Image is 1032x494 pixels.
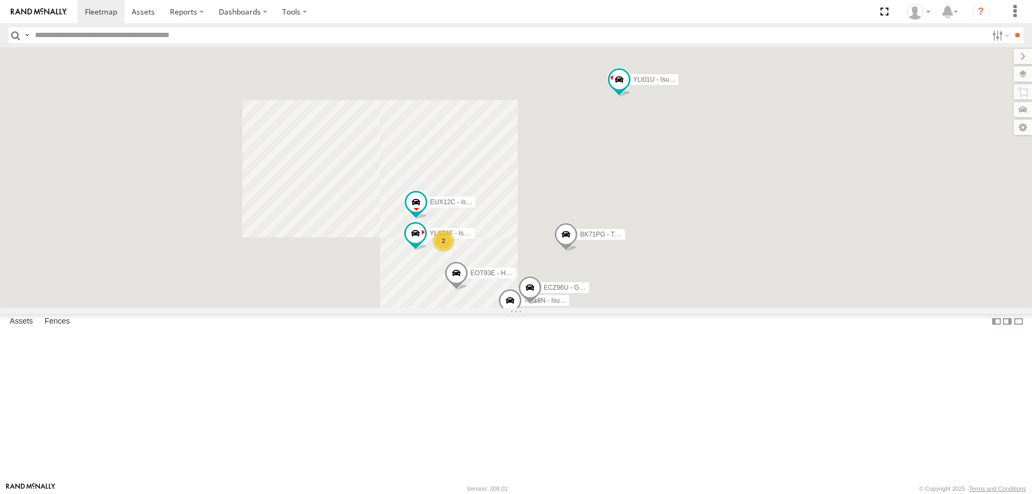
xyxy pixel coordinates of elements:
label: Dock Summary Table to the Left [991,314,1002,330]
span: YLS34F - Isuzu DMAX [429,230,494,237]
span: YLI01U - Isuzu DMAX [633,76,696,83]
label: Search Query [23,27,31,43]
div: Version: 308.01 [467,485,508,492]
span: ECZ96U - Great Wall [544,284,605,291]
label: Map Settings [1014,120,1032,135]
label: Dock Summary Table to the Right [1002,314,1013,330]
span: EUX12C - Isuzu DMAX [430,198,497,206]
a: Visit our Website [6,483,55,494]
span: YLI19N - Isuzu DMAX [524,297,587,304]
i: ? [972,3,990,20]
label: Fences [39,314,75,329]
label: Hide Summary Table [1013,314,1024,330]
label: Search Filter Options [988,27,1011,43]
img: rand-logo.svg [11,8,67,16]
span: EOT93E - HiAce [470,269,518,277]
label: Assets [4,314,38,329]
span: BK71PG - Toyota Hiace [580,231,648,238]
div: Tom Tozer [903,4,934,20]
div: 2 [433,230,454,252]
a: Terms and Conditions [969,485,1026,492]
div: © Copyright 2025 - [919,485,1026,492]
